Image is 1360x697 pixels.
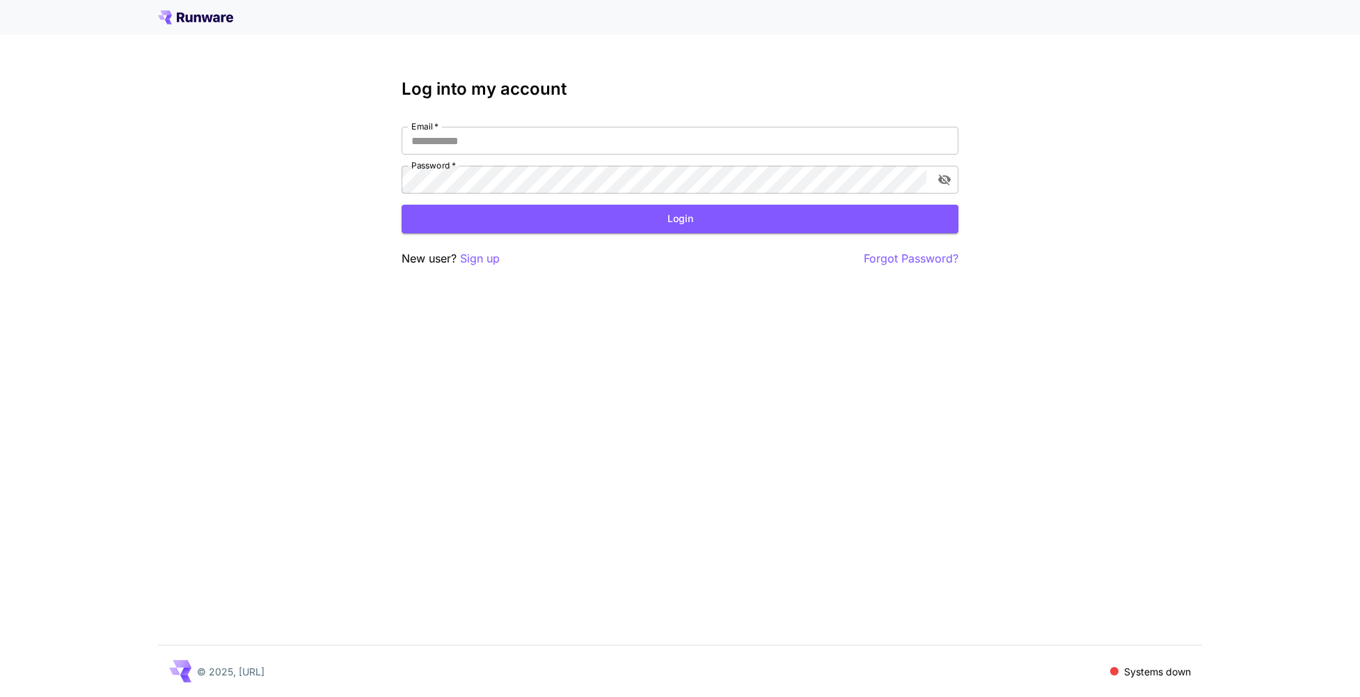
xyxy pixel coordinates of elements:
h3: Log into my account [402,79,958,99]
label: Password [411,159,456,171]
button: Sign up [460,250,500,267]
button: Login [402,205,958,233]
label: Email [411,120,438,132]
button: Forgot Password? [864,250,958,267]
p: © 2025, [URL] [197,664,264,679]
p: Systems down [1124,664,1191,679]
button: toggle password visibility [932,167,957,192]
p: New user? [402,250,500,267]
